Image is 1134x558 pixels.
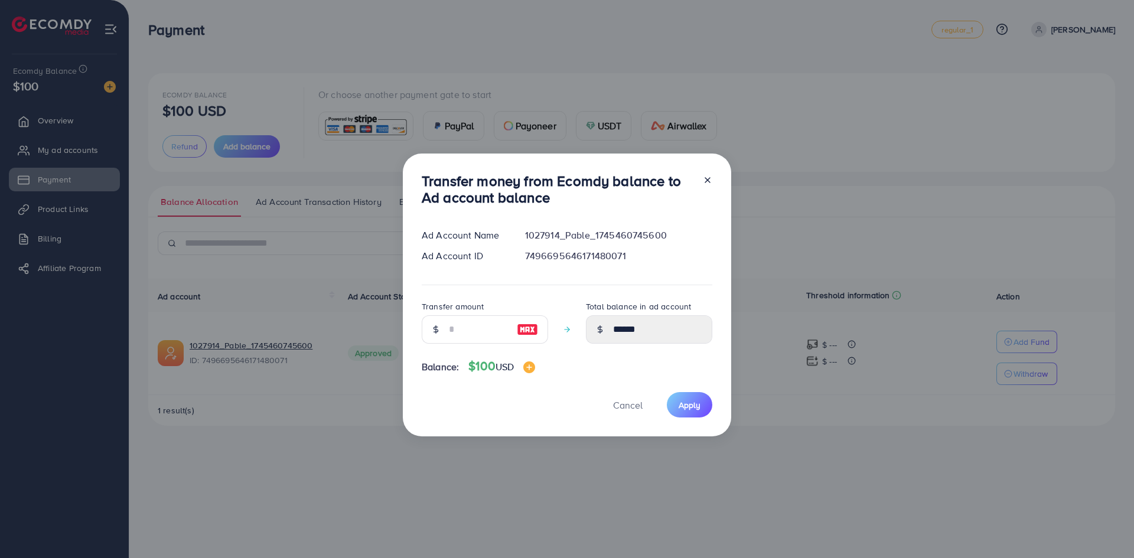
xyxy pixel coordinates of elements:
[1084,505,1125,549] iframe: Chat
[422,172,693,207] h3: Transfer money from Ecomdy balance to Ad account balance
[412,249,516,263] div: Ad Account ID
[468,359,535,374] h4: $100
[422,301,484,312] label: Transfer amount
[517,322,538,337] img: image
[516,229,722,242] div: 1027914_Pable_1745460745600
[523,361,535,373] img: image
[679,399,700,411] span: Apply
[613,399,643,412] span: Cancel
[412,229,516,242] div: Ad Account Name
[598,392,657,417] button: Cancel
[422,360,459,374] span: Balance:
[516,249,722,263] div: 7496695646171480071
[586,301,691,312] label: Total balance in ad account
[496,360,514,373] span: USD
[667,392,712,417] button: Apply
